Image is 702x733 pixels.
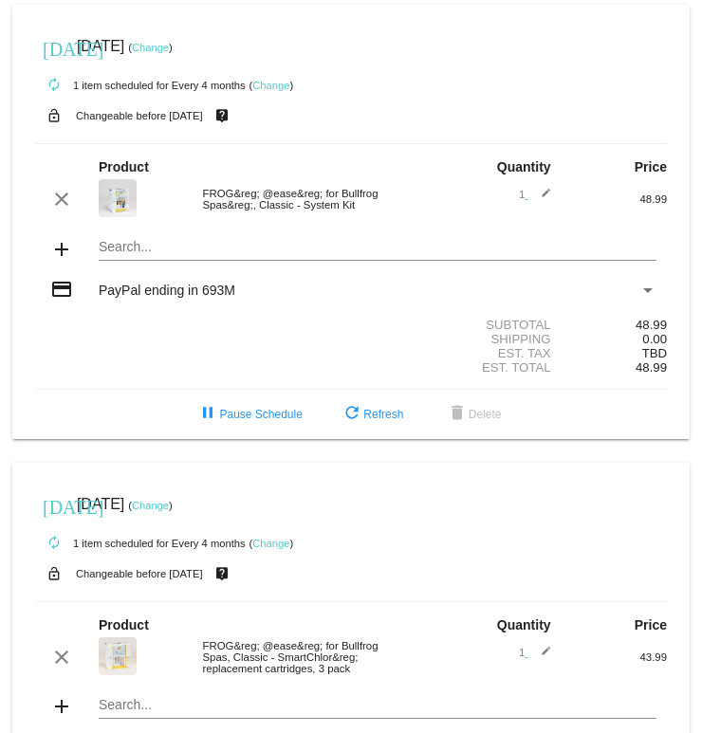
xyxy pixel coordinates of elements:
[99,698,656,713] input: Search...
[50,238,73,261] mat-icon: add
[99,283,235,298] span: PayPal ending in 693M
[50,646,73,669] mat-icon: clear
[76,568,203,579] small: Changeable before [DATE]
[351,346,562,360] div: Est. Tax
[519,647,551,658] span: 1
[497,617,551,632] strong: Quantity
[35,538,246,549] small: 1 item scheduled for Every 4 months
[562,651,667,663] div: 43.99
[635,159,667,174] strong: Price
[132,42,169,53] a: Change
[446,403,469,426] mat-icon: delete
[351,332,562,346] div: Shipping
[43,36,65,59] mat-icon: [DATE]
[249,80,293,91] small: ( )
[194,640,404,674] div: FROG&reg; @ease&reg; for Bullfrog Spas, Classic - SmartChlor&reg; replacement cartridges, 3 pack
[351,360,562,375] div: Est. Total
[497,159,551,174] strong: Quantity
[636,360,667,375] span: 48.99
[528,646,551,669] mat-icon: edit
[76,110,203,121] small: Changeable before [DATE]
[99,240,656,255] input: Search...
[252,538,289,549] a: Change
[351,318,562,332] div: Subtotal
[50,695,73,718] mat-icon: add
[132,500,169,511] a: Change
[50,278,73,301] mat-icon: credit_card
[99,179,137,217] img: @ease-system-kit-box.jpg
[196,403,219,426] mat-icon: pause
[642,332,667,346] span: 0.00
[635,617,667,632] strong: Price
[99,637,137,675] img: 10-01053_ease_BF_SmartChlor_Box-1_600x600.jpg
[128,500,173,511] small: ( )
[249,538,293,549] small: ( )
[99,159,149,174] strong: Product
[43,561,65,586] mat-icon: lock_open
[196,408,302,421] span: Pause Schedule
[431,397,517,431] button: Delete
[211,561,233,586] mat-icon: live_help
[128,42,173,53] small: ( )
[341,403,363,426] mat-icon: refresh
[562,193,667,205] div: 48.99
[446,408,502,421] span: Delete
[562,318,667,332] div: 48.99
[528,188,551,211] mat-icon: edit
[50,188,73,211] mat-icon: clear
[519,189,551,200] span: 1
[43,494,65,517] mat-icon: [DATE]
[35,80,246,91] small: 1 item scheduled for Every 4 months
[341,408,403,421] span: Refresh
[325,397,418,431] button: Refresh
[43,74,65,97] mat-icon: autorenew
[99,617,149,632] strong: Product
[211,103,233,128] mat-icon: live_help
[181,397,317,431] button: Pause Schedule
[642,346,667,360] span: TBD
[194,188,404,211] div: FROG&reg; @ease&reg; for Bullfrog Spas&reg;, Classic - System Kit
[252,80,289,91] a: Change
[43,532,65,555] mat-icon: autorenew
[43,103,65,128] mat-icon: lock_open
[99,283,656,298] mat-select: Payment Method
